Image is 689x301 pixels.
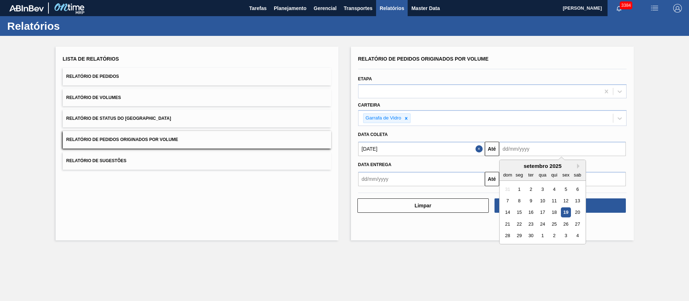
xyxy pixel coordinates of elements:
[503,184,512,194] div: Not available domingo, 31 de agosto de 2025
[561,231,571,241] div: Choose sexta-feira, 3 de outubro de 2025
[549,170,559,180] div: qui
[500,163,586,169] div: setembro 2025
[538,170,547,180] div: qua
[514,208,524,217] div: Choose segunda-feira, 15 de setembro de 2025
[63,131,331,149] button: Relatório de Pedidos Originados por Volume
[66,116,171,121] span: Relatório de Status do [GEOGRAPHIC_DATA]
[274,4,306,13] span: Planejamento
[485,142,499,156] button: Até
[561,196,571,206] div: Choose sexta-feira, 12 de setembro de 2025
[475,142,485,156] button: Close
[549,196,559,206] div: Choose quinta-feira, 11 de setembro de 2025
[561,219,571,229] div: Choose sexta-feira, 26 de setembro de 2025
[9,5,44,11] img: TNhmsLtSVTkK8tSr43FrP2fwEKptu5GPRR3wAAAABJRU5ErkJggg==
[526,184,535,194] div: Choose terça-feira, 2 de setembro de 2025
[514,219,524,229] div: Choose segunda-feira, 22 de setembro de 2025
[495,198,626,213] button: Download
[673,4,682,13] img: Logout
[358,162,392,167] span: Data entrega
[503,208,512,217] div: Choose domingo, 14 de setembro de 2025
[561,208,571,217] div: Choose sexta-feira, 19 de setembro de 2025
[358,56,489,62] span: Relatório de Pedidos Originados por Volume
[526,196,535,206] div: Choose terça-feira, 9 de setembro de 2025
[549,231,559,241] div: Choose quinta-feira, 2 de outubro de 2025
[503,231,512,241] div: Choose domingo, 28 de setembro de 2025
[364,114,403,123] div: Garrafa de Vidro
[608,3,631,13] button: Notificações
[549,184,559,194] div: Choose quinta-feira, 4 de setembro de 2025
[561,184,571,194] div: Choose sexta-feira, 5 de setembro de 2025
[7,22,135,30] h1: Relatórios
[249,4,267,13] span: Tarefas
[538,196,547,206] div: Choose quarta-feira, 10 de setembro de 2025
[63,68,331,85] button: Relatório de Pedidos
[66,95,121,100] span: Relatório de Volumes
[357,198,489,213] button: Limpar
[503,196,512,206] div: Choose domingo, 7 de setembro de 2025
[63,110,331,127] button: Relatório de Status do [GEOGRAPHIC_DATA]
[650,4,659,13] img: userActions
[538,184,547,194] div: Choose quarta-feira, 3 de setembro de 2025
[538,219,547,229] div: Choose quarta-feira, 24 de setembro de 2025
[66,74,119,79] span: Relatório de Pedidos
[502,183,583,241] div: month 2025-09
[503,219,512,229] div: Choose domingo, 21 de setembro de 2025
[358,132,388,137] span: Data coleta
[572,196,582,206] div: Choose sábado, 13 de setembro de 2025
[549,208,559,217] div: Choose quinta-feira, 18 de setembro de 2025
[485,172,499,186] button: Até
[526,208,535,217] div: Choose terça-feira, 16 de setembro de 2025
[561,170,571,180] div: sex
[63,56,119,62] span: Lista de Relatórios
[572,184,582,194] div: Choose sábado, 6 de setembro de 2025
[358,172,485,186] input: dd/mm/yyyy
[66,158,127,163] span: Relatório de Sugestões
[499,142,626,156] input: dd/mm/yyyy
[63,152,331,170] button: Relatório de Sugestões
[526,231,535,241] div: Choose terça-feira, 30 de setembro de 2025
[514,184,524,194] div: Choose segunda-feira, 1 de setembro de 2025
[344,4,372,13] span: Transportes
[514,231,524,241] div: Choose segunda-feira, 29 de setembro de 2025
[514,170,524,180] div: seg
[526,219,535,229] div: Choose terça-feira, 23 de setembro de 2025
[572,231,582,241] div: Choose sábado, 4 de outubro de 2025
[572,219,582,229] div: Choose sábado, 27 de setembro de 2025
[526,170,535,180] div: ter
[572,208,582,217] div: Choose sábado, 20 de setembro de 2025
[514,196,524,206] div: Choose segunda-feira, 8 de setembro de 2025
[358,103,380,108] label: Carteira
[358,142,485,156] input: dd/mm/yyyy
[549,219,559,229] div: Choose quinta-feira, 25 de setembro de 2025
[538,231,547,241] div: Choose quarta-feira, 1 de outubro de 2025
[314,4,337,13] span: Gerencial
[380,4,404,13] span: Relatórios
[620,1,632,9] span: 3384
[538,208,547,217] div: Choose quarta-feira, 17 de setembro de 2025
[572,170,582,180] div: sab
[503,170,512,180] div: dom
[358,76,372,81] label: Etapa
[577,164,582,169] button: Next Month
[66,137,178,142] span: Relatório de Pedidos Originados por Volume
[411,4,440,13] span: Master Data
[63,89,331,107] button: Relatório de Volumes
